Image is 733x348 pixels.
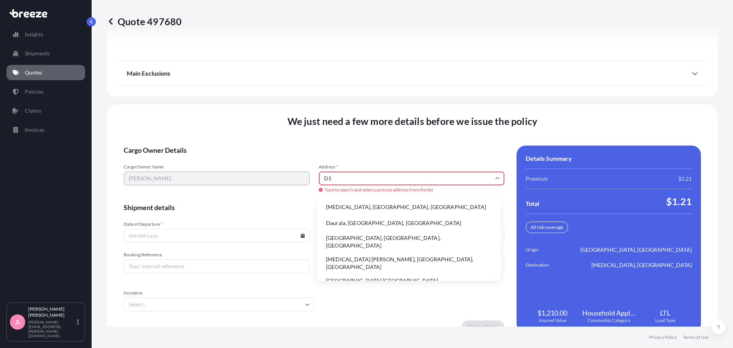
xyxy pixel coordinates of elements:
[319,187,505,193] span: Type to search and select a precise address from the list
[320,253,498,273] li: [MEDICAL_DATA] [PERSON_NAME], [GEOGRAPHIC_DATA], [GEOGRAPHIC_DATA]
[124,203,504,212] span: Shipment details
[319,172,505,185] input: Cargo owner address
[538,308,567,317] span: $1,210.00
[124,164,310,170] span: Cargo Owner Name
[683,334,709,340] a: Terms of Use
[124,259,310,273] input: Your internal reference
[25,88,44,95] p: Policies
[649,334,677,340] a: Privacy Policy
[287,115,538,127] span: We just need a few more details before we issue the policy
[127,70,170,77] span: Main Exclusions
[6,103,85,118] a: Claims
[588,317,630,324] span: Commodity Category
[666,195,692,207] span: $1.21
[25,107,41,115] p: Claims
[124,290,314,296] span: Incoterm
[124,229,310,243] input: mm/dd/yyyy
[15,318,20,326] span: A
[28,306,76,318] p: [PERSON_NAME] [PERSON_NAME]
[124,221,310,227] span: Date of Departure
[526,246,568,254] span: Origin
[655,317,675,324] span: Load Type
[124,252,310,258] span: Booking Reference
[678,175,692,183] span: $1.21
[660,308,670,317] span: LTL
[124,298,314,311] input: Select...
[6,65,85,80] a: Quotes
[580,246,692,254] span: [GEOGRAPHIC_DATA], [GEOGRAPHIC_DATA]
[468,323,498,330] p: Create Policy
[319,164,505,170] span: Address
[526,155,572,162] span: Details Summary
[25,69,42,76] p: Quotes
[124,146,504,155] span: Cargo Owner Details
[539,317,566,324] span: Insured Value
[526,222,568,233] div: All risk coverage
[6,27,85,42] a: Insights
[320,232,498,252] li: [GEOGRAPHIC_DATA], [GEOGRAPHIC_DATA], [GEOGRAPHIC_DATA]
[6,84,85,99] a: Policies
[526,175,548,183] span: Premium
[25,50,50,57] p: Shipments
[28,320,76,338] p: [PERSON_NAME][EMAIL_ADDRESS][PERSON_NAME][DOMAIN_NAME]
[320,200,498,214] li: [MEDICAL_DATA], [GEOGRAPHIC_DATA], [GEOGRAPHIC_DATA]
[6,122,85,138] a: Invoices
[127,64,698,83] div: Main Exclusions
[320,216,498,230] li: Daurala, [GEOGRAPHIC_DATA], [GEOGRAPHIC_DATA]
[25,126,44,134] p: Invoices
[526,261,568,269] span: Destination
[462,320,504,333] button: Create Policy
[591,261,692,269] span: [MEDICAL_DATA], [GEOGRAPHIC_DATA]
[107,15,182,28] p: Quote 497680
[6,46,85,61] a: Shipments
[526,200,539,207] span: Total
[582,308,636,317] span: Household Appliances (White Goods)
[25,31,43,38] p: Insights
[320,275,498,295] li: [GEOGRAPHIC_DATA] [GEOGRAPHIC_DATA], [GEOGRAPHIC_DATA]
